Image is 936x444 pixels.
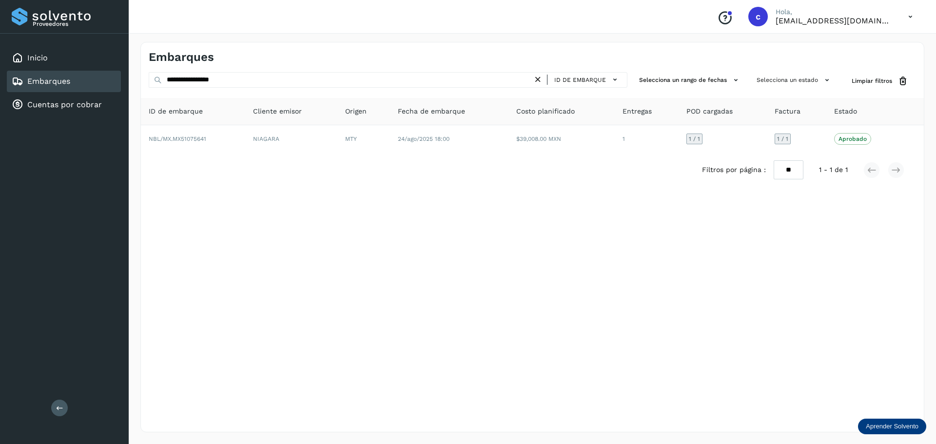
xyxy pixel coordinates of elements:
div: Cuentas por cobrar [7,94,121,116]
span: Costo planificado [516,106,575,116]
span: 1 - 1 de 1 [819,165,848,175]
td: MTY [337,125,390,153]
span: POD cargadas [686,106,733,116]
div: Embarques [7,71,121,92]
span: Estado [834,106,857,116]
span: 1 / 1 [777,136,788,142]
h4: Embarques [149,50,214,64]
span: Fecha de embarque [398,106,465,116]
button: ID de embarque [551,73,623,87]
td: 1 [615,125,679,153]
p: Hola, [776,8,893,16]
span: 1 / 1 [689,136,700,142]
button: Selecciona un rango de fechas [635,72,745,88]
span: Cliente emisor [253,106,302,116]
td: $39,008.00 MXN [508,125,614,153]
a: Cuentas por cobrar [27,100,102,109]
button: Selecciona un estado [753,72,836,88]
span: Factura [775,106,800,116]
p: cuentasespeciales8_met@castores.com.mx [776,16,893,25]
div: Inicio [7,47,121,69]
div: Aprender Solvento [858,419,926,434]
span: NBL/MX.MX51075641 [149,135,206,142]
p: Proveedores [33,20,117,27]
span: Origen [345,106,367,116]
span: Limpiar filtros [852,77,892,85]
p: Aprobado [838,135,867,142]
a: Embarques [27,77,70,86]
td: NIAGARA [245,125,337,153]
button: Limpiar filtros [844,72,916,90]
span: Filtros por página : [702,165,766,175]
span: ID de embarque [554,76,606,84]
span: Entregas [623,106,652,116]
p: Aprender Solvento [866,423,918,430]
a: Inicio [27,53,48,62]
span: ID de embarque [149,106,203,116]
span: 24/ago/2025 18:00 [398,135,449,142]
